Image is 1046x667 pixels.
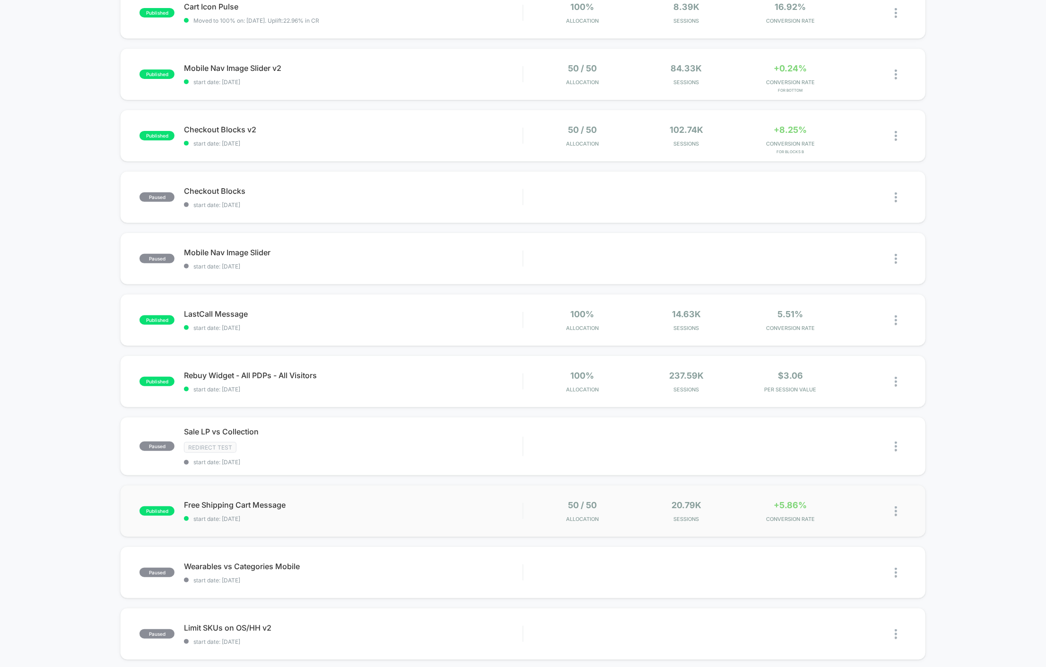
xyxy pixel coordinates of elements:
span: Mobile Nav Image Slider v2 [184,63,523,73]
span: Rebuy Widget - All PDPs - All Visitors [184,371,523,380]
span: CONVERSION RATE [741,325,840,331]
span: paused [139,568,174,577]
span: 20.79k [671,500,701,510]
span: Allocation [566,17,599,24]
span: 102.74k [670,125,703,135]
span: start date: [DATE] [184,577,523,584]
span: +5.86% [774,500,807,510]
span: CONVERSION RATE [741,79,840,86]
img: close [895,568,897,578]
span: Limit SKUs on OS/HH v2 [184,623,523,632]
img: close [895,8,897,18]
span: 50 / 50 [568,63,597,73]
img: close [895,69,897,79]
span: Allocation [566,140,599,147]
span: 84.33k [671,63,702,73]
span: 237.59k [669,371,704,381]
span: CONVERSION RATE [741,516,840,522]
span: Allocation [566,516,599,522]
span: published [139,315,174,325]
span: +8.25% [774,125,807,135]
span: start date: [DATE] [184,201,523,208]
span: CONVERSION RATE [741,140,840,147]
span: 100% [571,309,594,319]
span: start date: [DATE] [184,459,523,466]
span: 50 / 50 [568,125,597,135]
span: paused [139,629,174,639]
span: Checkout Blocks [184,186,523,196]
span: Sessions [637,516,736,522]
span: 8.39k [673,2,699,12]
span: Redirect Test [184,442,236,453]
img: close [895,254,897,264]
span: 100% [571,371,594,381]
span: Sessions [637,325,736,331]
img: close [895,442,897,451]
span: published [139,377,174,386]
span: Checkout Blocks v2 [184,125,523,134]
span: start date: [DATE] [184,515,523,522]
span: published [139,506,174,516]
span: published [139,8,174,17]
img: close [895,629,897,639]
span: Sessions [637,140,736,147]
span: for Bottom [741,88,840,93]
span: paused [139,254,174,263]
span: Cart Icon Pulse [184,2,523,11]
span: Wearables vs Categories Mobile [184,562,523,571]
span: Sessions [637,17,736,24]
span: start date: [DATE] [184,324,523,331]
img: close [895,506,897,516]
span: start date: [DATE] [184,386,523,393]
img: close [895,131,897,141]
span: Sessions [637,79,736,86]
span: +0.24% [774,63,807,73]
span: paused [139,442,174,451]
span: paused [139,192,174,202]
span: start date: [DATE] [184,78,523,86]
span: Allocation [566,386,599,393]
span: Mobile Nav Image Slider [184,248,523,257]
span: 16.92% [775,2,806,12]
span: 5.51% [778,309,803,319]
span: for Blocks B [741,149,840,154]
span: published [139,131,174,140]
span: start date: [DATE] [184,263,523,270]
span: published [139,69,174,79]
span: Free Shipping Cart Message [184,500,523,510]
span: CONVERSION RATE [741,17,840,24]
span: LastCall Message [184,309,523,319]
span: Moved to 100% on: [DATE] . Uplift: 22.96% in CR [193,17,319,24]
span: Allocation [566,79,599,86]
span: Allocation [566,325,599,331]
span: PER SESSION VALUE [741,386,840,393]
span: Sale LP vs Collection [184,427,523,436]
span: 14.63k [672,309,701,319]
span: start date: [DATE] [184,140,523,147]
img: close [895,192,897,202]
img: close [895,377,897,387]
img: close [895,315,897,325]
span: Sessions [637,386,736,393]
span: $3.06 [778,371,803,381]
span: start date: [DATE] [184,638,523,645]
span: 100% [571,2,594,12]
span: 50 / 50 [568,500,597,510]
